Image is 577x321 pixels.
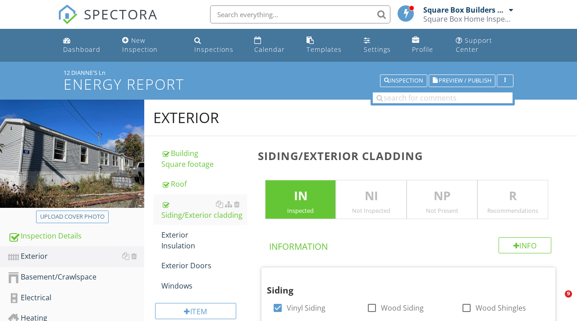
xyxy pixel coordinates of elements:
p: R [478,187,548,205]
span: 9 [565,290,572,298]
input: search for comments [373,92,513,103]
a: Preview / Publish [429,76,495,84]
span: Preview / Publish [439,78,491,84]
div: Support Center [456,36,492,54]
span: SPECTORA [84,5,158,23]
a: New Inspection [119,32,183,58]
label: Wood Shingles [476,303,526,312]
div: Siding [267,271,536,297]
a: Templates [303,32,353,58]
div: Electrical [8,292,144,304]
h3: Siding/Exterior cladding [258,150,563,162]
button: Upload cover photo [36,211,109,223]
div: Inspection [384,78,423,84]
p: NI [336,187,406,205]
div: Square Box Builders Ltd. [423,5,507,14]
a: Calendar [251,32,296,58]
div: Item [155,303,236,319]
div: Inspections [194,45,234,54]
button: Inspection [380,74,427,87]
p: IN [266,187,335,205]
div: Templates [307,45,342,54]
a: Inspection [380,76,427,84]
a: Inspections [191,32,244,58]
a: Company Profile [408,32,445,58]
div: Square Box Home Inspections [423,14,513,23]
div: Info [499,237,552,253]
div: Inspection Details [8,230,144,242]
div: Exterior Doors [161,260,247,271]
img: The Best Home Inspection Software - Spectora [58,5,78,24]
h1: Energy report [64,76,513,92]
a: SPECTORA [58,12,158,31]
div: Profile [412,45,433,54]
div: Exterior [8,251,144,262]
div: Calendar [254,45,285,54]
div: Upload cover photo [40,212,105,221]
div: New Inspection [122,36,158,54]
h4: Information [269,237,551,252]
div: Roof [161,179,247,189]
button: Preview / Publish [429,74,495,87]
div: Exterior [153,109,219,127]
div: Not Inspected [336,207,406,214]
a: Support Center [452,32,517,58]
div: Windows [161,280,247,291]
div: Building Square footage [161,148,247,170]
div: Settings [364,45,391,54]
div: Siding/Exterior cladding [161,199,247,220]
iframe: Intercom live chat [546,290,568,312]
div: 12 DIANNE'S Ln [64,69,513,76]
div: Recommendations [478,207,548,214]
div: Dashboard [63,45,101,54]
a: Dashboard [60,32,111,58]
div: Basement/Crawlspace [8,271,144,283]
a: Settings [360,32,401,58]
label: Vinyl Siding [287,303,325,312]
div: Inspected [266,207,335,214]
input: Search everything... [210,5,390,23]
p: NP [407,187,477,205]
div: Exterior Insulation [161,229,247,251]
div: Not Present [407,207,477,214]
label: Wood Siding [381,303,424,312]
